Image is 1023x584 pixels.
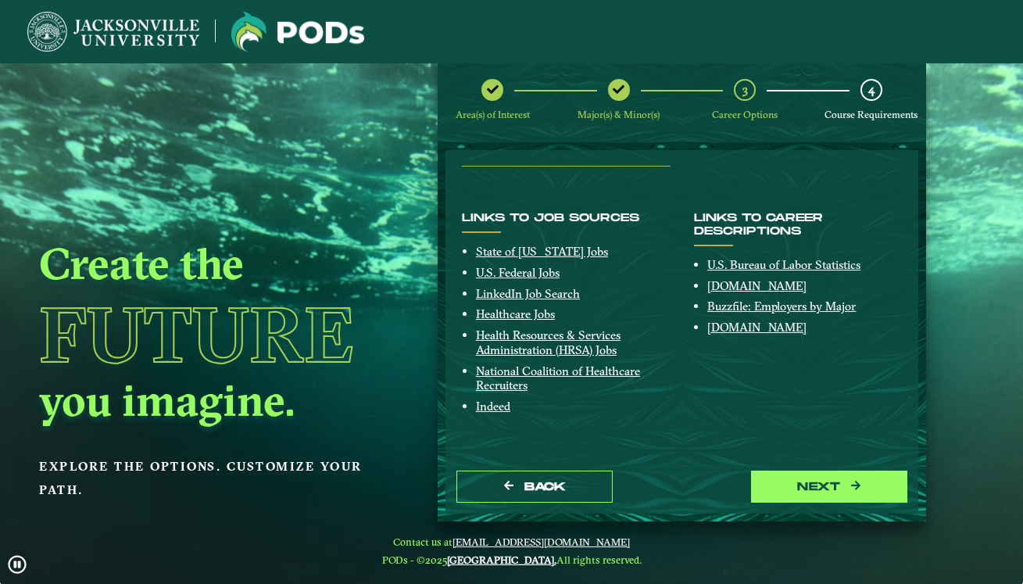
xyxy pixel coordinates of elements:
a: Health Resources & Services Administration (HRSA) Jobs [476,328,621,357]
a: Healthcare Jobs [476,306,555,321]
a: U.S. Bureau of Labor Statistics [707,257,860,272]
span: Contact us at [382,536,642,548]
img: Jacksonville University logo [231,12,364,52]
a: LinkedIn Job Search [476,286,580,301]
h6: Links to job sources [462,212,670,225]
a: [GEOGRAPHIC_DATA]. [447,554,556,566]
p: Explore the options. Customize your path. [39,455,401,502]
a: National Coalition of Healthcare Recruiters [476,364,640,393]
a: [DOMAIN_NAME] [707,278,807,293]
a: [EMAIL_ADDRESS][DOMAIN_NAME] [452,536,630,548]
span: Area(s) of Interest [456,109,530,120]
a: State of [US_STATE] Jobs [476,244,608,259]
a: Indeed [476,399,510,414]
a: U.S. Federal Jobs [476,265,560,280]
span: Back [524,480,566,493]
button: next [751,471,907,503]
a: [DOMAIN_NAME] [707,320,807,335]
span: 3 [742,82,748,97]
h6: Links to Career Descriptions [694,212,902,238]
a: Buzzfile: Employers by Major [707,299,856,313]
span: Course Requirements [824,109,917,120]
h2: you imagine. [39,373,401,428]
span: PODs - ©2025 All rights reserved. [382,554,642,566]
button: Back [456,471,613,503]
span: 4 [868,82,875,97]
h2: Create the [39,236,401,291]
span: Career Options [712,109,778,120]
h1: Future [39,296,401,373]
h3: Professional Pilot [462,135,670,167]
img: Jacksonville University logo [27,12,199,52]
span: Major(s) & Minor(s) [578,109,660,120]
